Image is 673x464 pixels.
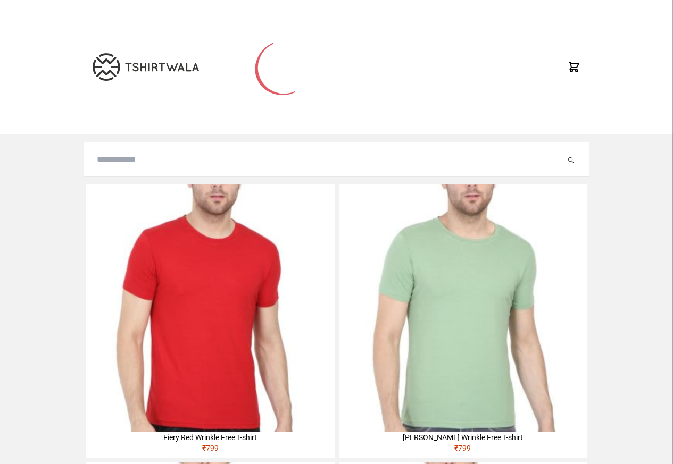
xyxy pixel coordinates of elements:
a: Fiery Red Wrinkle Free T-shirt₹799 [86,184,334,458]
div: [PERSON_NAME] Wrinkle Free T-shirt [339,432,587,443]
div: ₹ 799 [339,443,587,458]
img: 4M6A2225-320x320.jpg [86,184,334,432]
div: ₹ 799 [86,443,334,458]
img: TW-LOGO-400-104.png [93,53,199,81]
a: [PERSON_NAME] Wrinkle Free T-shirt₹799 [339,184,587,458]
button: Submit your search query. [566,153,576,166]
div: Fiery Red Wrinkle Free T-shirt [86,432,334,443]
img: 4M6A2211-320x320.jpg [339,184,587,432]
